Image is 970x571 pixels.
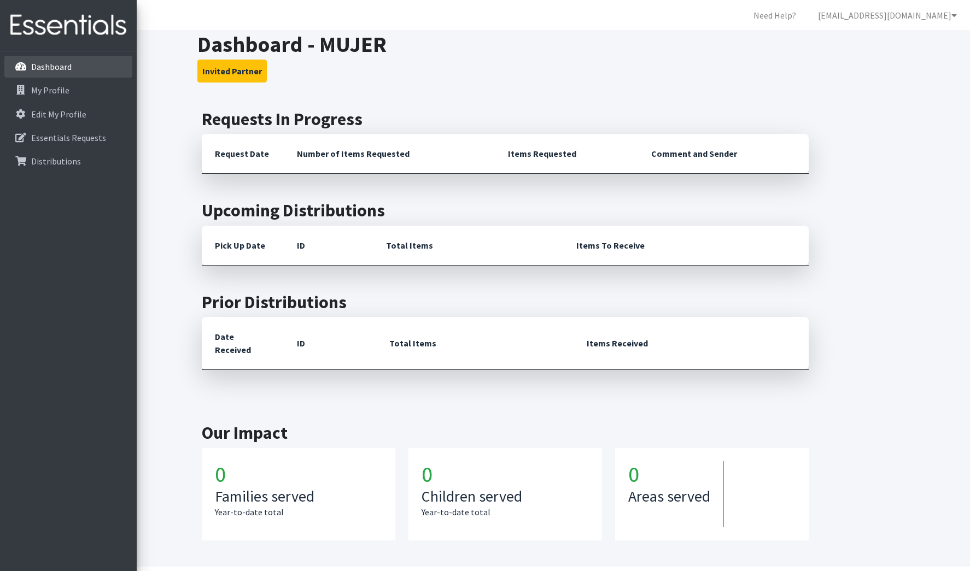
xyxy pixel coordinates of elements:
h2: Requests In Progress [202,109,809,129]
th: Items Received [574,317,809,370]
th: Total Items [373,226,563,266]
h1: 0 [422,461,589,487]
a: Edit My Profile [4,103,132,125]
th: ID [284,317,376,370]
a: Distributions [4,150,132,172]
h2: Our Impact [202,422,809,443]
h1: Dashboard - MUJER [197,31,813,57]
h1: 0 [215,461,382,487]
p: Year-to-date total [215,505,382,519]
h2: Upcoming Distributions [202,200,809,221]
a: Essentials Requests [4,127,132,149]
a: Need Help? [745,4,805,26]
a: My Profile [4,79,132,101]
th: Request Date [202,134,284,174]
h2: Prior Distributions [202,292,809,313]
button: Invited Partner [197,60,267,83]
th: Number of Items Requested [284,134,495,174]
h3: Families served [215,487,382,506]
th: Date Received [202,317,284,370]
th: Pick Up Date [202,226,284,266]
th: ID [284,226,373,266]
a: [EMAIL_ADDRESS][DOMAIN_NAME] [809,4,966,26]
p: Year-to-date total [422,505,589,519]
img: HumanEssentials [4,7,132,44]
th: Total Items [376,317,573,370]
h1: 0 [628,461,723,487]
h3: Children served [422,487,589,506]
th: Comment and Sender [638,134,808,174]
h3: Areas served [628,487,710,506]
a: Dashboard [4,56,132,78]
th: Items To Receive [563,226,809,266]
th: Items Requested [495,134,639,174]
